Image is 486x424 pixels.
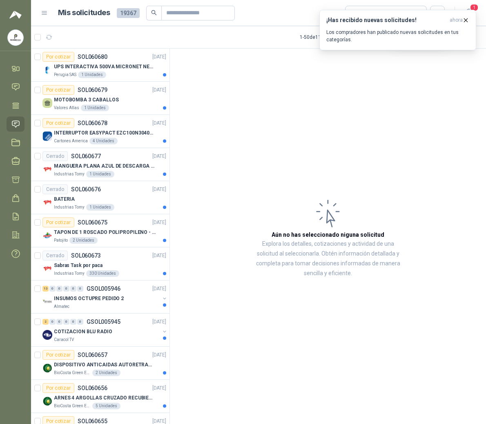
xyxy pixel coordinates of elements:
[42,350,74,360] div: Por cotizar
[42,85,74,95] div: Por cotizar
[152,285,166,293] p: [DATE]
[70,319,76,325] div: 0
[42,264,52,274] img: Company Logo
[470,4,479,11] span: 1
[42,52,74,62] div: Por cotizar
[42,131,52,141] img: Company Logo
[49,286,56,292] div: 0
[54,394,156,402] p: ARNES 4 ARGOLLAS CRUZADO RECUBIERTO PVC
[152,252,166,260] p: [DATE]
[92,403,120,409] div: 5 Unidades
[42,164,52,174] img: Company Logo
[350,9,368,18] div: Todas
[54,162,156,170] p: MANGUERA PLANA AZUL DE DESCARGA 60 PSI X 20 METROS CON UNION DE 6” MAS ABRAZADERAS METALICAS DE 6”
[54,204,85,211] p: Industrias Tomy
[300,31,356,44] div: 1 - 50 de 11784
[31,148,169,181] a: CerradoSOL060677[DATE] Company LogoMANGUERA PLANA AZUL DE DESCARGA 60 PSI X 20 METROS CON UNION D...
[42,319,49,325] div: 2
[42,184,68,194] div: Cerrado
[31,380,169,413] a: Por cotizarSOL060656[DATE] Company LogoARNES 4 ARGOLLAS CRUZADO RECUBIERTO PVCBioCosta Green Ener...
[49,319,56,325] div: 0
[31,247,169,280] a: CerradoSOL060673[DATE] Company LogoSabras Task por pacaIndustrias Tomy330 Unidades
[71,186,101,192] p: SOL060676
[152,153,166,160] p: [DATE]
[89,138,118,144] div: 4 Unidades
[42,118,74,128] div: Por cotizar
[69,237,98,244] div: 2 Unidades
[71,153,101,159] p: SOL060677
[78,352,107,358] p: SOL060657
[54,63,156,71] p: UPS INTERACTIVA 500VA MICRONET NEGRA MARCA: POWEST NICOMAR
[151,10,157,16] span: search
[450,17,463,24] span: ahora
[78,220,107,225] p: SOL060675
[87,286,120,292] p: GSOL005946
[31,181,169,214] a: CerradoSOL060676[DATE] Company LogoBATERIAIndustrias Tomy1 Unidades
[42,317,168,343] a: 2 0 0 0 0 0 GSOL005945[DATE] Company LogoCOTIZACION BLU RADIOCaracol TV
[92,370,120,376] div: 2 Unidades
[8,30,23,45] img: Company Logo
[77,286,83,292] div: 0
[42,383,74,393] div: Por cotizar
[71,253,101,258] p: SOL060673
[54,195,75,203] p: BATERIA
[42,151,68,161] div: Cerrado
[78,54,107,60] p: SOL060680
[31,115,169,148] a: Por cotizarSOL060678[DATE] Company LogoINTERRUPTOR EASYPACT EZC100N3040C 40AMP 25K [PERSON_NAME]C...
[461,6,476,20] button: 1
[54,295,124,303] p: INSUMOS OCTUPRE PEDIDO 2
[326,17,446,24] h3: ¡Has recibido nuevas solicitudes!
[42,297,52,307] img: Company Logo
[81,105,109,111] div: 1 Unidades
[54,171,85,177] p: Industrias Tomy
[86,204,114,211] div: 1 Unidades
[54,96,119,104] p: MOTOBOMBA 3 CABALLOS
[42,396,52,406] img: Company Logo
[58,7,110,19] h1: Mis solicitudes
[152,318,166,326] p: [DATE]
[54,229,156,236] p: TAPON DE 1 ROSCADO POLIPROPILENO - HEMBRA NPT
[152,86,166,94] p: [DATE]
[56,286,62,292] div: 0
[78,418,107,424] p: SOL060655
[326,29,469,43] p: Los compradores han publicado nuevas solicitudes en tus categorías.
[56,319,62,325] div: 0
[42,231,52,240] img: Company Logo
[78,120,107,126] p: SOL060678
[42,284,168,310] a: 13 0 0 0 0 0 GSOL005946[DATE] Company LogoINSUMOS OCTUPRE PEDIDO 2Almatec
[42,251,68,260] div: Cerrado
[152,53,166,61] p: [DATE]
[152,351,166,359] p: [DATE]
[78,87,107,93] p: SOL060679
[9,10,22,20] img: Logo peakr
[86,270,119,277] div: 330 Unidades
[54,303,69,310] p: Almatec
[152,219,166,227] p: [DATE]
[70,286,76,292] div: 0
[272,230,384,239] h3: Aún no has seleccionado niguna solicitud
[152,384,166,392] p: [DATE]
[42,330,52,340] img: Company Logo
[87,319,120,325] p: GSOL005945
[54,361,156,369] p: DISPOSITIVO ANTICAIDAS AUTORETRACTIL
[54,237,68,244] p: Patojito
[77,319,83,325] div: 0
[31,347,169,380] a: Por cotizarSOL060657[DATE] Company LogoDISPOSITIVO ANTICAIDAS AUTORETRACTILBioCosta Green Energy ...
[31,49,169,82] a: Por cotizarSOL060680[DATE] Company LogoUPS INTERACTIVA 500VA MICRONET NEGRA MARCA: POWEST NICOMAR...
[86,171,114,177] div: 1 Unidades
[54,72,76,78] p: Perugia SAS
[54,262,103,269] p: Sabras Task por paca
[42,65,52,75] img: Company Logo
[54,105,79,111] p: Valores Atlas
[54,138,88,144] p: Cartones America
[42,197,52,207] img: Company Logo
[117,8,140,18] span: 19367
[42,286,49,292] div: 13
[42,363,52,373] img: Company Logo
[63,319,69,325] div: 0
[63,286,69,292] div: 0
[54,403,91,409] p: BioCosta Green Energy S.A.S
[78,72,106,78] div: 1 Unidades
[31,214,169,247] a: Por cotizarSOL060675[DATE] Company LogoTAPON DE 1 ROSCADO POLIPROPILENO - HEMBRA NPTPatojito2 Uni...
[42,218,74,227] div: Por cotizar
